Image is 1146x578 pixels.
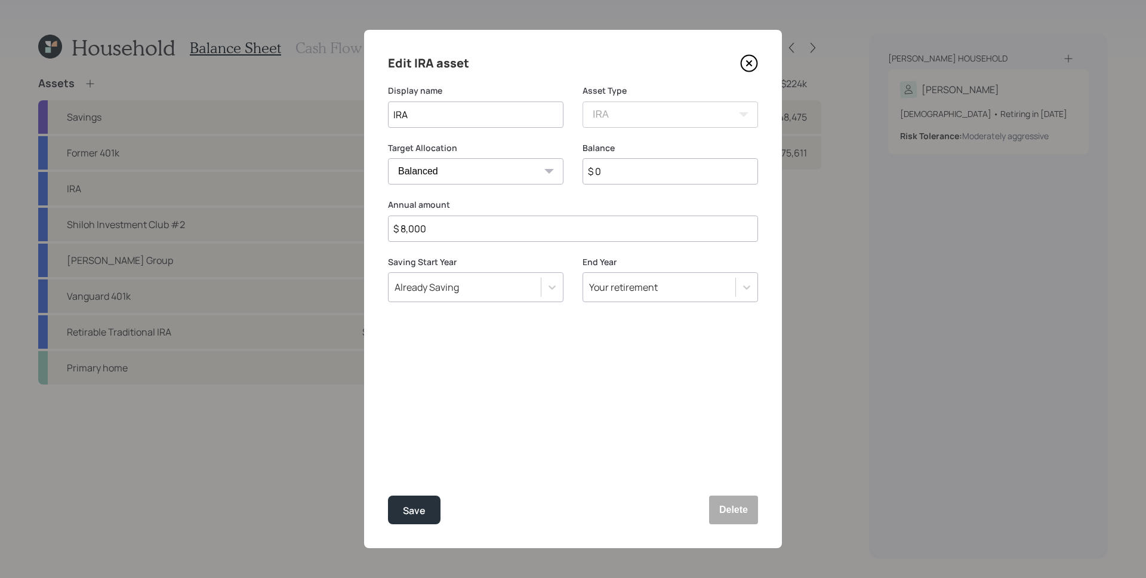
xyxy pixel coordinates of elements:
[395,281,459,294] div: Already Saving
[583,256,758,268] label: End Year
[388,496,440,524] button: Save
[388,256,563,268] label: Saving Start Year
[709,496,758,524] button: Delete
[388,54,469,73] h4: Edit IRA asset
[388,142,563,154] label: Target Allocation
[403,503,426,519] div: Save
[388,199,758,211] label: Annual amount
[589,281,658,294] div: Your retirement
[388,85,563,97] label: Display name
[583,142,758,154] label: Balance
[583,85,758,97] label: Asset Type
